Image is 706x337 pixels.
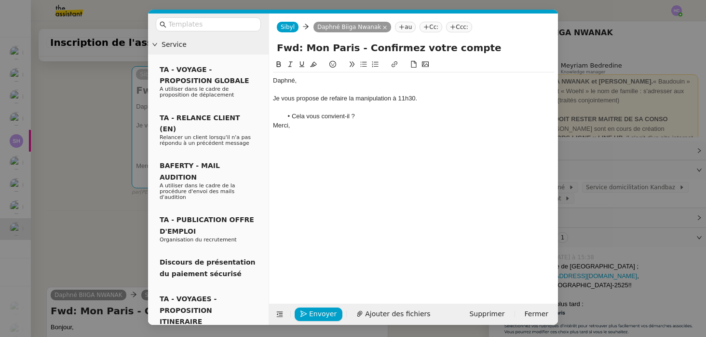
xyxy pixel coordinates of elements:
span: Discours de présentation du paiement sécurisé [160,258,256,277]
input: Templates [168,19,255,30]
div: Daphné, [273,76,554,85]
nz-tag: Cc: [420,22,442,32]
nz-tag: Ccc: [446,22,472,32]
span: A utiliser dans le cadre de proposition de déplacement [160,86,234,98]
span: Service [162,39,265,50]
span: Sibyl [281,24,295,30]
span: TA - RELANCE CLIENT (EN) [160,114,240,133]
button: Ajouter des fichiers [351,308,436,321]
span: Organisation du recrutement [160,237,237,243]
nz-tag: Daphné Biiga Nwanak [313,22,391,32]
span: Envoyer [309,309,337,320]
span: Supprimer [469,309,504,320]
span: BAFERTY - MAIL AUDITION [160,162,220,181]
button: Fermer [519,308,554,321]
div: Je vous propose de refaire la manipulation à 11h30. [273,94,554,103]
div: Service [148,35,269,54]
nz-tag: au [395,22,416,32]
input: Subject [277,41,550,55]
span: TA - VOYAGE - PROPOSITION GLOBALE [160,66,249,84]
button: Supprimer [463,308,510,321]
span: TA - VOYAGES - PROPOSITION ITINERAIRE [160,295,217,325]
div: Merci, [273,121,554,130]
li: Cela vous convient-il ? [283,112,555,121]
span: A utiliser dans le cadre de la procédure d'envoi des mails d'audition [160,183,235,200]
button: Envoyer [295,308,342,321]
span: Ajouter des fichiers [365,309,430,320]
span: TA - PUBLICATION OFFRE D'EMPLOI [160,216,254,235]
span: Fermer [525,309,548,320]
span: Relancer un client lorsqu'il n'a pas répondu à un précédent message [160,134,251,146]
